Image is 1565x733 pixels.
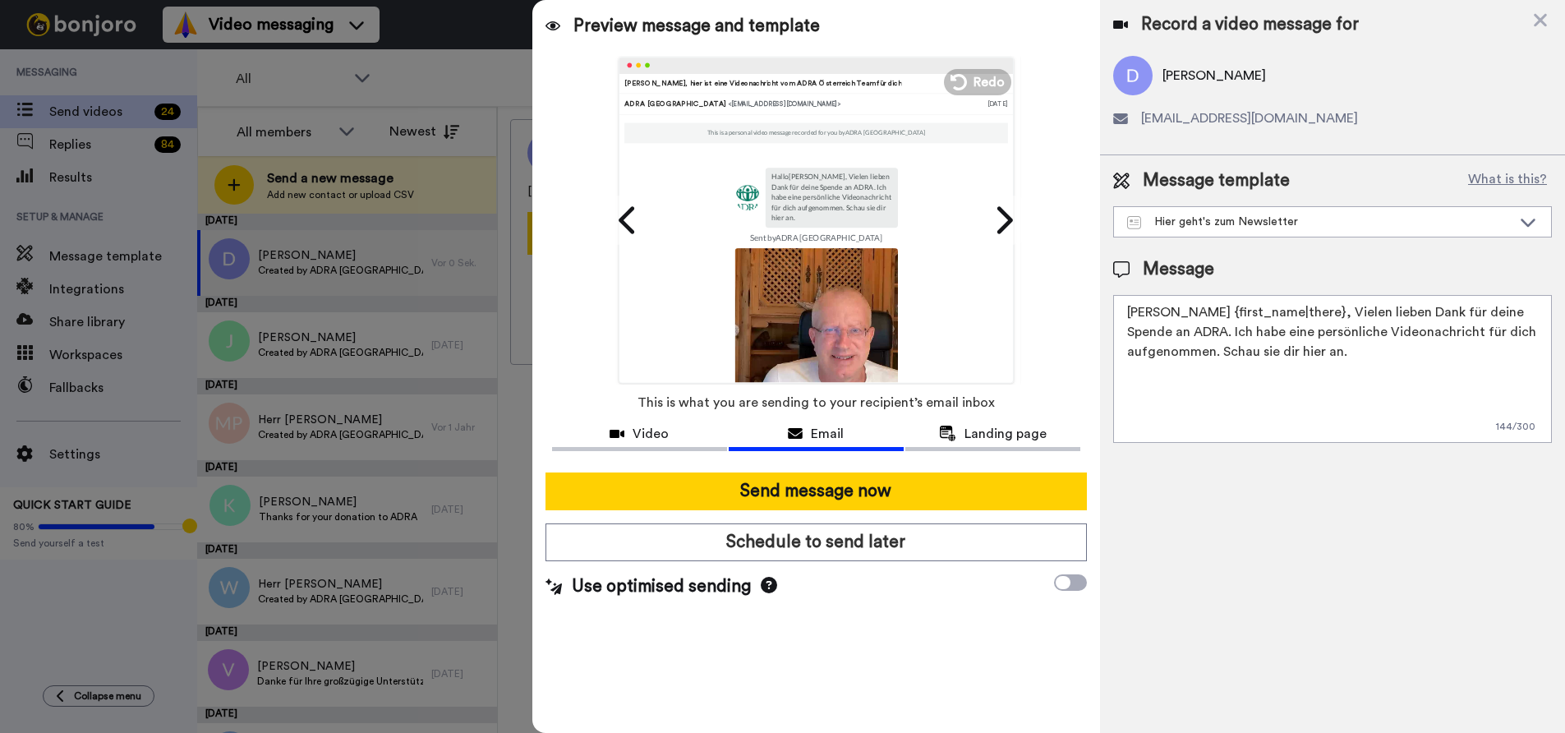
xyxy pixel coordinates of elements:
p: This is a personal video message recorded for you by ADRA [GEOGRAPHIC_DATA] [707,129,925,137]
span: Message template [1143,168,1290,193]
span: [EMAIL_ADDRESS][DOMAIN_NAME] [1141,108,1358,128]
span: Message [1143,257,1214,282]
span: This is what you are sending to your recipient’s email inbox [638,385,995,421]
div: [DATE] [987,99,1008,108]
div: ADRA [GEOGRAPHIC_DATA] [624,99,987,108]
button: Schedule to send later [545,523,1088,561]
button: Send message now [545,473,1088,510]
span: Landing page [964,424,1047,444]
button: What is this? [1463,168,1552,193]
textarea: [PERSON_NAME] {first_name|there}, Vielen lieben Dank für deine Spende an ADRA. Ich habe eine pers... [1113,295,1552,443]
span: Use optimised sending [572,574,751,599]
img: 2Q== [734,248,897,411]
span: Video [633,424,669,444]
td: Sent by ADRA [GEOGRAPHIC_DATA] [734,228,897,248]
span: Email [811,424,844,444]
img: 88410b44-4c72-4458-8150-5bd546e4255e-1586865589.jpg [734,185,760,210]
div: Hier geht's zum Newsletter [1127,214,1512,230]
img: Message-temps.svg [1127,216,1141,229]
p: Hallo [PERSON_NAME] , Vielen lieben Dank für deine Spende an ADRA. Ich habe eine persönliche Vide... [771,172,891,223]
